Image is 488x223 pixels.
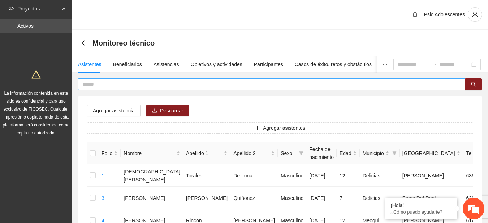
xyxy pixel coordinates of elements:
div: Asistentes [78,60,102,68]
textarea: Escriba su mensaje y pulse “Intro” [4,147,138,172]
span: Apellido 1 [186,149,222,157]
button: search [465,78,482,90]
span: Folio [102,149,112,157]
td: 12 [337,164,360,187]
span: Agregar asistentes [263,124,305,132]
div: ¡Hola! [390,202,452,208]
th: Nombre [121,142,183,164]
span: Sexo [281,149,296,157]
span: eye [9,6,14,11]
button: Agregar asistencia [87,105,141,116]
span: arrow-left [81,40,87,46]
span: search [471,82,476,87]
span: Monitoreo técnico [92,37,155,49]
span: Apellido 2 [233,149,269,157]
td: Delicias [360,164,400,187]
td: 7 [337,187,360,209]
th: Apellido 2 [230,142,278,164]
td: [DEMOGRAPHIC_DATA][PERSON_NAME] [121,164,183,187]
span: warning [31,70,41,79]
div: Back [81,40,87,46]
span: Estamos en línea. [42,71,100,144]
span: bell [410,12,420,17]
span: filter [391,148,398,159]
span: La información contenida en este sitio es confidencial y para uso exclusivo de FICOSEC. Cualquier... [3,91,70,136]
div: Casos de éxito, retos y obstáculos [295,60,372,68]
div: Minimizar ventana de chat en vivo [118,4,136,21]
th: Fecha de nacimiento [306,142,337,164]
td: Masculino [278,164,306,187]
div: Beneficiarios [113,60,142,68]
th: Folio [99,142,121,164]
th: Apellido 1 [183,142,230,164]
button: bell [409,9,421,20]
span: filter [392,151,397,155]
button: plusAgregar asistentes [87,122,473,134]
a: 1 [102,173,104,179]
td: [DATE] [306,164,337,187]
span: plus [255,125,260,131]
span: filter [298,148,305,159]
td: [PERSON_NAME] [183,187,230,209]
span: Edad [340,149,351,157]
a: 3 [102,195,104,201]
span: swap-right [431,61,437,67]
td: Quiñonez [230,187,278,209]
span: user [468,11,482,18]
div: Participantes [254,60,283,68]
div: Objetivos y actividades [191,60,242,68]
span: Agregar asistencia [93,107,135,115]
span: to [431,61,437,67]
td: Fracc Del Real [400,187,463,209]
span: Descargar [160,107,183,115]
span: download [152,108,157,114]
p: ¿Cómo puedo ayudarte? [390,209,452,215]
td: Torales [183,164,230,187]
th: Municipio [360,142,400,164]
td: [PERSON_NAME] [400,164,463,187]
div: Asistencias [154,60,179,68]
th: Edad [337,142,360,164]
span: filter [299,151,303,155]
td: [PERSON_NAME] [121,187,183,209]
span: Proyectos [17,1,60,16]
button: user [468,7,482,22]
td: Delicias [360,187,400,209]
td: Masculino [278,187,306,209]
td: De Luna [230,164,278,187]
td: [DATE] [306,187,337,209]
a: Activos [17,23,34,29]
th: Colonia [400,142,463,164]
span: Nombre [124,149,175,157]
span: Municipio [363,149,384,157]
button: ellipsis [377,56,393,73]
span: [GEOGRAPHIC_DATA] [402,149,455,157]
span: Psic Adolescentes [424,12,465,17]
div: Chatee con nosotros ahora [38,37,121,46]
button: downloadDescargar [146,105,189,116]
span: ellipsis [383,62,388,67]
